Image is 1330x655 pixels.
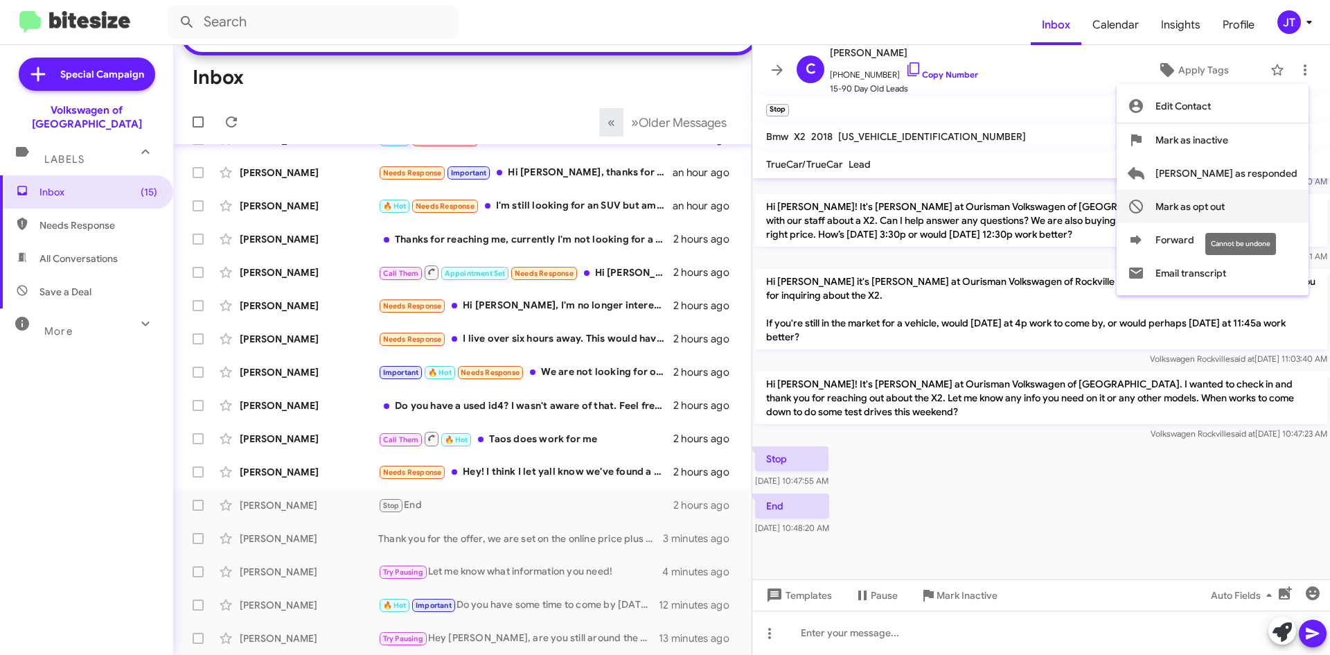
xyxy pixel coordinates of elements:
[1155,89,1211,123] span: Edit Contact
[1155,190,1225,223] span: Mark as opt out
[1117,223,1309,256] button: Forward
[1155,123,1228,157] span: Mark as inactive
[1117,256,1309,290] button: Email transcript
[1155,157,1297,190] span: [PERSON_NAME] as responded
[1205,233,1276,255] div: Cannot be undone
